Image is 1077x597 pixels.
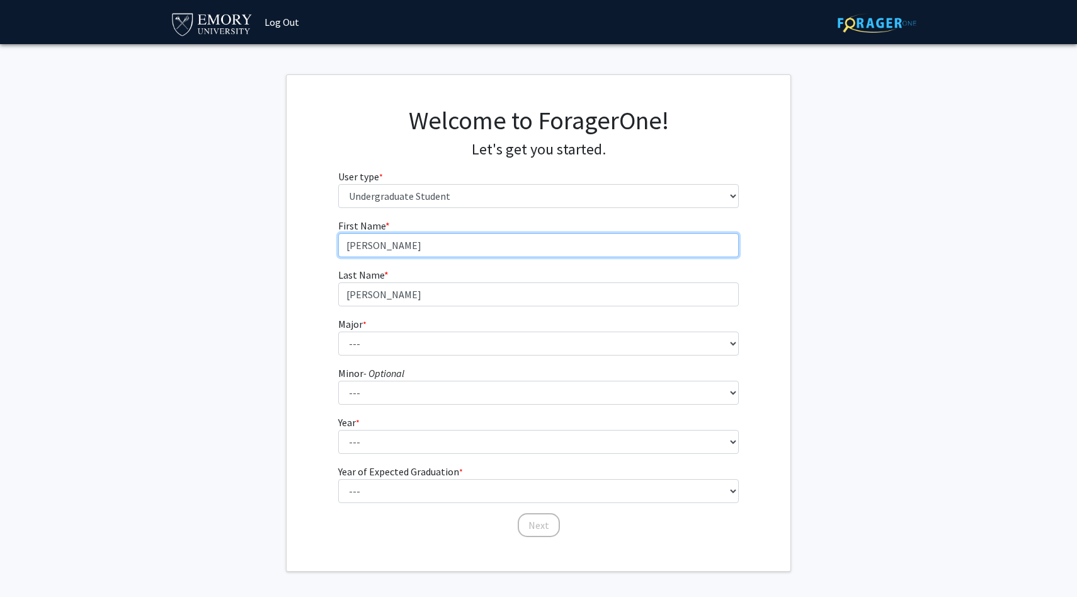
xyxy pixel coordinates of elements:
h4: Let's get you started. [338,141,739,159]
h1: Welcome to ForagerOne! [338,105,739,136]
span: First Name [338,219,385,232]
label: User type [338,169,383,184]
img: Emory University Logo [170,9,254,38]
label: Year of Expected Graduation [338,464,463,479]
span: Last Name [338,269,384,281]
button: Next [518,513,560,537]
iframe: Chat [9,540,54,588]
img: ForagerOne Logo [838,13,916,33]
label: Year [338,415,360,430]
label: Minor [338,366,404,381]
label: Major [338,316,367,332]
i: - Optional [363,367,404,380]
